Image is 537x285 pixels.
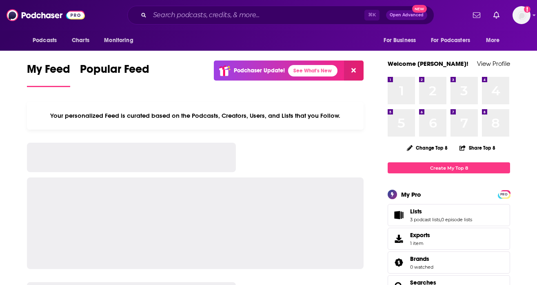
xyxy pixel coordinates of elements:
[7,7,85,23] img: Podchaser - Follow, Share and Rate Podcasts
[524,6,530,13] svg: Add a profile image
[499,191,509,197] a: PRO
[410,208,472,215] a: Lists
[288,65,337,76] a: See What's New
[27,33,67,48] button: open menu
[364,10,379,20] span: ⌘ K
[391,209,407,221] a: Lists
[388,251,510,274] span: Brands
[401,191,421,198] div: My Pro
[27,62,70,81] span: My Feed
[98,33,144,48] button: open menu
[391,257,407,268] a: Brands
[410,208,422,215] span: Lists
[410,240,430,246] span: 1 item
[390,13,424,17] span: Open Advanced
[388,204,510,226] span: Lists
[80,62,149,81] span: Popular Feed
[513,6,530,24] span: Logged in as TrevorC
[391,233,407,245] span: Exports
[410,255,433,263] a: Brands
[490,8,503,22] a: Show notifications dropdown
[480,33,510,48] button: open menu
[426,33,482,48] button: open menu
[33,35,57,46] span: Podcasts
[378,33,426,48] button: open menu
[104,35,133,46] span: Monitoring
[127,6,434,25] div: Search podcasts, credits, & more...
[477,60,510,67] a: View Profile
[388,162,510,173] a: Create My Top 8
[388,228,510,250] a: Exports
[486,35,500,46] span: More
[27,102,364,130] div: Your personalized Feed is curated based on the Podcasts, Creators, Users, and Lists that you Follow.
[386,10,427,20] button: Open AdvancedNew
[459,140,496,156] button: Share Top 8
[412,5,427,13] span: New
[410,217,440,222] a: 3 podcast lists
[513,6,530,24] button: Show profile menu
[27,62,70,87] a: My Feed
[410,255,429,263] span: Brands
[470,8,484,22] a: Show notifications dropdown
[80,62,149,87] a: Popular Feed
[410,231,430,239] span: Exports
[431,35,470,46] span: For Podcasters
[441,217,472,222] a: 0 episode lists
[513,6,530,24] img: User Profile
[234,67,285,74] p: Podchaser Update!
[402,143,453,153] button: Change Top 8
[150,9,364,22] input: Search podcasts, credits, & more...
[384,35,416,46] span: For Business
[410,264,433,270] a: 0 watched
[67,33,94,48] a: Charts
[388,60,468,67] a: Welcome [PERSON_NAME]!
[72,35,89,46] span: Charts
